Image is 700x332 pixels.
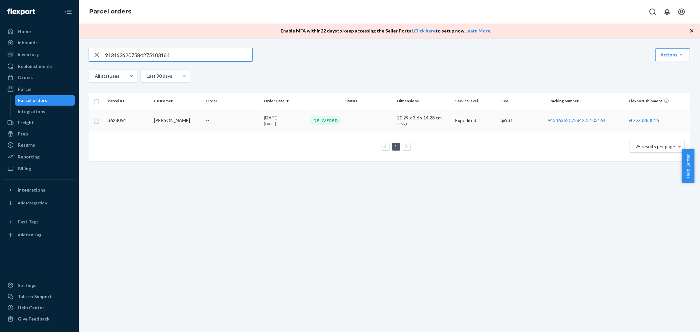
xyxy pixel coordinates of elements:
a: Replenishments [4,61,75,72]
div: -- [206,117,259,124]
th: Flexport shipment [626,93,690,109]
th: Customer [151,93,203,109]
button: Actions [655,48,690,61]
input: All statuses [94,73,95,79]
button: Open account menu [675,5,688,18]
button: Open notifications [661,5,674,18]
div: Help Center [18,304,44,311]
button: Integrations [4,185,75,195]
img: Flexport logo [7,9,35,15]
input: Search parcels [105,48,252,61]
th: Service level [453,93,499,109]
p: [DATE] [264,121,305,127]
p: [DATE] [264,114,305,121]
th: Order [203,93,262,109]
div: Inventory [18,51,39,58]
div: Returns [18,142,35,148]
div: Replenishments [18,63,53,70]
div: [PERSON_NAME] [154,117,201,124]
div: Parcel [18,86,32,93]
div: Give Feedback [18,316,50,322]
div: Home [18,28,31,35]
a: Settings [4,280,75,291]
div: Actions [660,52,685,58]
a: Integrations [15,106,75,117]
a: Click here [414,28,436,33]
div: Talk to Support [18,293,52,300]
div: Delivered [310,116,341,125]
a: 9434636207584275103164 [548,117,606,123]
th: Parcel ID [105,93,151,109]
div: Settings [18,282,36,289]
a: Inbounds [4,37,75,48]
p: Enable MFA within 22 days to keep accessing the Seller Portal. to setup now. . [281,28,492,34]
button: Open Search Box [646,5,659,18]
a: Inventory [4,49,75,60]
th: Status [308,93,395,109]
button: Help Center [682,149,694,183]
a: Learn More [466,28,491,33]
a: Parcel orders [15,95,75,106]
p: 2.6 kg [397,121,429,127]
div: Parcel orders [18,97,48,104]
a: Freight [4,117,75,128]
a: FLEX-3383816 [629,117,659,123]
p: 3628054 [108,117,149,124]
th: Dimensions [395,93,453,109]
button: Fast Tags [4,217,75,227]
th: Tracking number [545,93,626,109]
div: Add Fast Tag [18,232,41,238]
a: Add Fast Tag [4,230,75,240]
div: Reporting [18,154,40,160]
a: Returns [4,140,75,150]
th: Order Date [262,93,308,109]
div: Billing [18,165,31,172]
div: Prep [18,131,28,137]
div: Fast Tags [18,218,39,225]
a: Reporting [4,152,75,162]
a: Page 1 is your current page [393,144,399,149]
a: Billing [4,163,75,174]
ol: breadcrumbs [84,2,137,21]
a: Parcel orders [89,8,131,15]
div: Integrations [18,187,45,193]
div: Integrations [18,108,46,115]
div: Add Integration [18,200,47,206]
div: Orders [18,74,33,81]
p: Expedited [455,117,496,124]
button: Give Feedback [4,314,75,324]
a: Talk to Support [4,291,75,302]
span: 25 results per page [636,144,675,149]
a: Prep [4,129,75,139]
input: Last 90 days [146,73,147,79]
p: $ 6.31 [501,117,542,124]
div: Inbounds [18,39,38,46]
a: Parcel [4,84,75,94]
th: Fee [499,93,545,109]
a: Help Center [4,302,75,313]
a: Add Integration [4,198,75,208]
button: Close Navigation [62,5,75,18]
a: Home [4,26,75,37]
div: 20.29 x 3.6 x 14.28 cm [397,114,450,121]
a: Orders [4,72,75,83]
div: Freight [18,119,34,126]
